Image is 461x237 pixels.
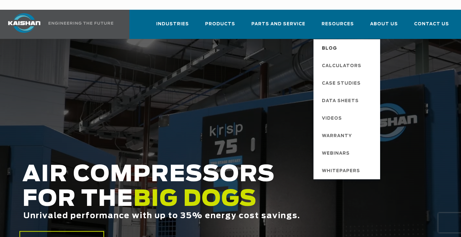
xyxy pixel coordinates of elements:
[156,20,189,28] span: Industries
[49,22,113,25] img: Engineering the future
[414,20,449,28] span: Contact Us
[322,148,350,159] span: Webinars
[370,20,398,28] span: About Us
[322,166,360,177] span: Whitepapers
[322,131,352,142] span: Warranty
[315,127,380,144] a: Warranty
[315,74,380,92] a: Case Studies
[315,162,380,179] a: Whitepapers
[322,43,337,54] span: Blog
[322,78,361,89] span: Case Studies
[251,16,305,38] a: Parts and Service
[133,188,257,210] span: BIG DOGS
[322,20,354,28] span: Resources
[315,92,380,109] a: Data Sheets
[315,109,380,127] a: Videos
[315,57,380,74] a: Calculators
[322,96,359,107] span: Data Sheets
[322,113,342,124] span: Videos
[205,16,235,38] a: Products
[322,61,361,72] span: Calculators
[251,20,305,28] span: Parts and Service
[315,144,380,162] a: Webinars
[414,16,449,38] a: Contact Us
[23,212,300,220] span: Unrivaled performance with up to 35% energy cost savings.
[370,16,398,38] a: About Us
[205,20,235,28] span: Products
[322,16,354,38] a: Resources
[315,39,380,57] a: Blog
[156,16,189,38] a: Industries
